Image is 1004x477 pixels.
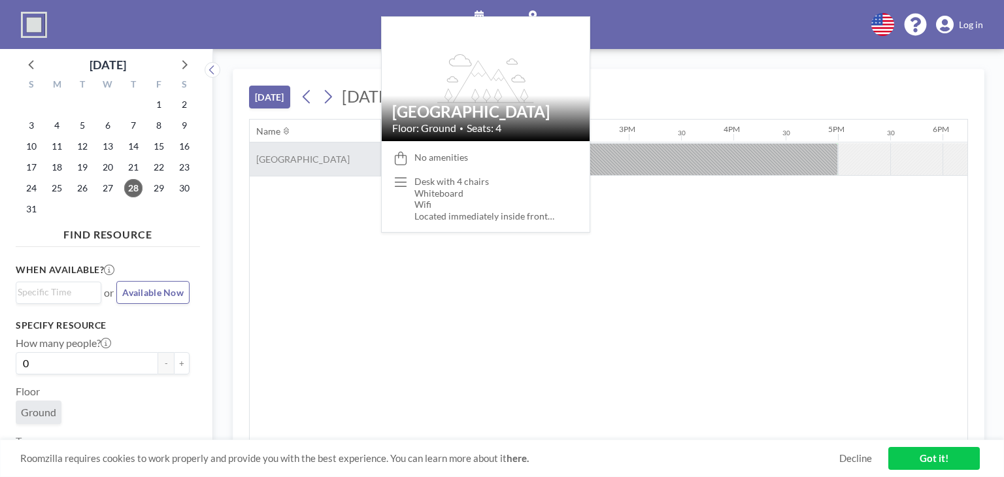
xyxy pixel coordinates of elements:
[414,210,578,222] p: Located immediately inside front security door at reception
[16,223,200,241] h4: FIND RESOURCE
[460,124,463,133] span: •
[175,137,193,156] span: Saturday, August 16, 2025
[95,77,121,94] div: W
[16,320,190,331] h3: Specify resource
[120,77,146,94] div: T
[158,352,174,374] button: -
[124,116,142,135] span: Thursday, August 7, 2025
[16,435,37,448] label: Type
[73,179,92,197] span: Tuesday, August 26, 2025
[392,102,579,122] h2: [GEOGRAPHIC_DATA]
[933,124,949,134] div: 6PM
[22,179,41,197] span: Sunday, August 24, 2025
[18,285,93,299] input: Search for option
[44,77,70,94] div: M
[22,137,41,156] span: Sunday, August 10, 2025
[175,179,193,197] span: Saturday, August 30, 2025
[150,137,168,156] span: Friday, August 15, 2025
[782,129,790,137] div: 30
[619,124,635,134] div: 3PM
[414,152,468,163] span: No amenities
[146,77,171,94] div: F
[839,452,872,465] a: Decline
[21,406,56,419] span: Ground
[48,179,66,197] span: Monday, August 25, 2025
[414,199,578,210] p: Wifi
[467,122,501,135] span: Seats: 4
[249,86,290,108] button: [DATE]
[22,158,41,176] span: Sunday, August 17, 2025
[124,137,142,156] span: Thursday, August 14, 2025
[342,86,393,106] span: [DATE]
[90,56,126,74] div: [DATE]
[828,124,845,134] div: 5PM
[150,158,168,176] span: Friday, August 22, 2025
[414,188,578,199] p: Whiteboard
[21,12,47,38] img: organization-logo
[48,116,66,135] span: Monday, August 4, 2025
[16,385,40,398] label: Floor
[122,287,184,298] span: Available Now
[414,176,578,188] p: Desk with 4 chairs
[175,116,193,135] span: Saturday, August 9, 2025
[20,452,839,465] span: Roomzilla requires cookies to work properly and provide you with the best experience. You can lea...
[175,158,193,176] span: Saturday, August 23, 2025
[936,16,983,34] a: Log in
[99,116,117,135] span: Wednesday, August 6, 2025
[116,281,190,304] button: Available Now
[22,200,41,218] span: Sunday, August 31, 2025
[888,447,980,470] a: Got it!
[22,116,41,135] span: Sunday, August 3, 2025
[174,352,190,374] button: +
[724,124,740,134] div: 4PM
[19,77,44,94] div: S
[73,158,92,176] span: Tuesday, August 19, 2025
[171,77,197,94] div: S
[150,179,168,197] span: Friday, August 29, 2025
[99,179,117,197] span: Wednesday, August 27, 2025
[48,137,66,156] span: Monday, August 11, 2025
[256,125,280,137] div: Name
[16,337,111,350] label: How many people?
[124,179,142,197] span: Thursday, August 28, 2025
[959,19,983,31] span: Log in
[392,122,456,135] span: Floor: Ground
[48,158,66,176] span: Monday, August 18, 2025
[99,137,117,156] span: Wednesday, August 13, 2025
[73,116,92,135] span: Tuesday, August 5, 2025
[73,137,92,156] span: Tuesday, August 12, 2025
[678,129,686,137] div: 30
[104,286,114,299] span: or
[507,452,529,464] a: here.
[150,116,168,135] span: Friday, August 8, 2025
[99,158,117,176] span: Wednesday, August 20, 2025
[150,95,168,114] span: Friday, August 1, 2025
[175,95,193,114] span: Saturday, August 2, 2025
[250,154,350,165] span: [GEOGRAPHIC_DATA]
[124,158,142,176] span: Thursday, August 21, 2025
[887,129,895,137] div: 30
[70,77,95,94] div: T
[16,282,101,302] div: Search for option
